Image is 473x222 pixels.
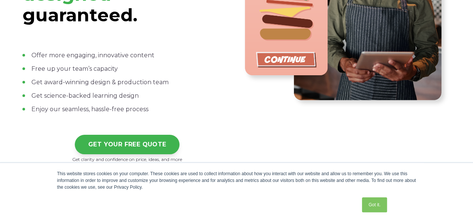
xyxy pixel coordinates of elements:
[22,51,232,60] li: Offer more engaging, innovative content
[22,105,232,114] li: Enjoy our seamless, hassle-free process
[75,135,180,154] a: GET YOUR FREE QUOTE
[22,64,232,73] li: Free up your team’s capacity
[57,170,416,191] div: This website stores cookies on your computer. These cookies are used to collect information about...
[22,78,232,87] li: Get award-winning design & production team
[362,197,387,212] a: Got it.
[72,156,182,162] span: Get clarity and confidence on price, ideas, and more
[22,91,232,100] li: Get science-backed learning design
